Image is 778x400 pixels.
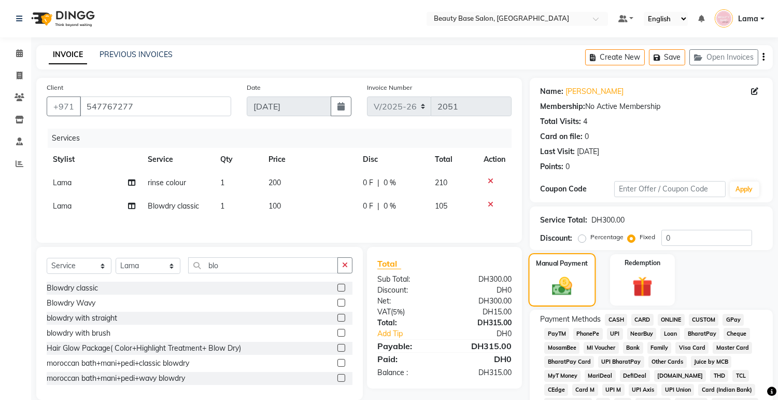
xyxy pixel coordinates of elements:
[435,178,447,187] span: 210
[214,148,262,171] th: Qty
[370,285,445,296] div: Discount:
[47,283,98,294] div: Blowdry classic
[540,101,762,112] div: No Active Membership
[100,50,173,59] a: PREVIOUS INVOICES
[26,4,97,33] img: logo
[544,328,569,340] span: PayTM
[268,201,281,211] span: 100
[732,370,749,382] span: TCL
[370,340,445,352] div: Payable:
[148,178,186,187] span: rinse colour
[540,233,572,244] div: Discount:
[544,384,568,396] span: CEdge
[48,129,519,148] div: Services
[602,384,625,396] span: UPI M
[605,314,627,326] span: CASH
[47,148,142,171] th: Stylist
[648,356,687,368] span: Other Cards
[363,177,373,188] span: 0 F
[47,358,189,369] div: moroccan bath+mani+pedi+classic blowdry
[627,328,657,340] span: NearBuy
[429,148,478,171] th: Total
[540,101,585,112] div: Membership:
[658,314,685,326] span: ONLINE
[370,367,445,378] div: Balance :
[384,177,396,188] span: 0 %
[47,298,95,309] div: Blowdry Wavy
[724,328,750,340] span: Cheque
[53,201,72,211] span: Lama
[544,342,579,354] span: MosamBee
[47,313,117,324] div: blowdry with straight
[661,384,694,396] span: UPI Union
[544,370,581,382] span: MyT Money
[220,178,224,187] span: 1
[675,342,709,354] span: Visa Card
[585,49,645,65] button: Create New
[370,353,445,365] div: Paid:
[585,131,589,142] div: 0
[377,258,401,269] span: Total
[565,161,570,172] div: 0
[584,342,619,354] span: MI Voucher
[647,342,672,354] span: Family
[660,328,680,340] span: Loan
[689,314,719,326] span: CUSTOM
[640,232,655,242] label: Fixed
[540,86,563,97] div: Name:
[540,161,563,172] div: Points:
[689,49,758,65] button: Open Invoices
[367,83,412,92] label: Invoice Number
[540,131,583,142] div: Card on file:
[540,314,601,325] span: Payment Methods
[598,356,644,368] span: UPI BharatPay
[583,116,587,127] div: 4
[591,215,625,226] div: DH300.00
[698,384,755,396] span: Card (Indian Bank)
[445,318,520,328] div: DH315.00
[80,96,231,116] input: Search by Name/Mobile/Email/Code
[47,328,110,339] div: blowdry with brush
[393,308,403,316] span: 5%
[377,177,379,188] span: |
[536,258,588,268] label: Manual Payment
[262,148,357,171] th: Price
[445,367,520,378] div: DH315.00
[607,328,623,340] span: UPI
[357,148,429,171] th: Disc
[148,201,199,211] span: Blowdry classic
[268,178,281,187] span: 200
[544,356,594,368] span: BharatPay Card
[540,116,581,127] div: Total Visits:
[649,49,685,65] button: Save
[435,201,447,211] span: 105
[710,370,728,382] span: THD
[540,184,614,195] div: Coupon Code
[370,318,445,328] div: Total:
[49,46,87,64] a: INVOICE
[684,328,719,340] span: BharatPay
[715,9,733,27] img: Lama
[384,201,396,212] span: 0 %
[691,356,732,368] span: Juice by MCB
[370,328,457,339] a: Add Tip
[573,328,603,340] span: PhonePe
[620,370,650,382] span: DefiDeal
[631,314,654,326] span: CARD
[47,373,185,384] div: moroccan bath+mani+pedi+wavy blowdry
[629,384,658,396] span: UPI Axis
[585,370,616,382] span: MariDeal
[47,343,241,354] div: Hair Glow Package( Color+Highlight Treatment+ Blow Dry)
[377,201,379,212] span: |
[457,328,520,339] div: DH0
[730,182,759,197] button: Apply
[445,274,520,285] div: DH300.00
[540,215,587,226] div: Service Total:
[445,340,520,352] div: DH315.00
[445,307,520,318] div: DH15.00
[47,83,63,92] label: Client
[572,384,598,396] span: Card M
[370,296,445,307] div: Net:
[47,96,81,116] button: +971
[377,307,391,316] span: VAT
